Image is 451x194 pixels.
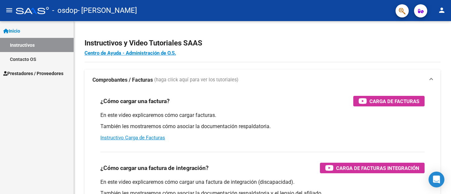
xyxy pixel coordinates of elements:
[3,27,20,35] span: Inicio
[92,76,153,84] strong: Comprobantes / Facturas
[52,3,78,18] span: - osdop
[336,164,419,172] span: Carga de Facturas Integración
[3,70,63,77] span: Prestadores / Proveedores
[100,123,425,130] p: También les mostraremos cómo asociar la documentación respaldatoria.
[100,112,425,119] p: En este video explicaremos cómo cargar facturas.
[100,97,170,106] h3: ¿Cómo cargar una factura?
[369,97,419,105] span: Carga de Facturas
[353,96,425,106] button: Carga de Facturas
[85,37,440,49] h2: Instructivos y Video Tutoriales SAAS
[85,69,440,91] mat-expansion-panel-header: Comprobantes / Facturas (haga click aquí para ver los tutoriales)
[78,3,137,18] span: - [PERSON_NAME]
[429,172,444,187] div: Open Intercom Messenger
[100,179,425,186] p: En este video explicaremos cómo cargar una factura de integración (discapacidad).
[5,6,13,14] mat-icon: menu
[438,6,446,14] mat-icon: person
[154,76,238,84] span: (haga click aquí para ver los tutoriales)
[85,50,176,56] a: Centro de Ayuda - Administración de O.S.
[100,135,165,141] a: Instructivo Carga de Facturas
[100,163,209,173] h3: ¿Cómo cargar una factura de integración?
[320,163,425,173] button: Carga de Facturas Integración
